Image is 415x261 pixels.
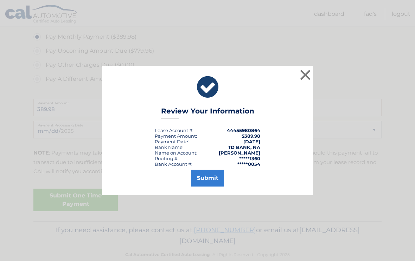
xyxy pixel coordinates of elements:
button: × [298,68,312,82]
strong: [PERSON_NAME] [219,150,260,156]
span: $389.98 [242,133,260,139]
strong: TD BANK, NA [228,144,260,150]
span: Payment Date [155,139,188,144]
div: Bank Name: [155,144,184,150]
div: Name on Account: [155,150,197,156]
button: Submit [191,170,224,187]
h3: Review Your Information [161,107,254,119]
div: : [155,139,189,144]
div: Bank Account #: [155,161,192,167]
div: Routing #: [155,156,179,161]
div: Lease Account #: [155,128,193,133]
strong: 44455980864 [227,128,260,133]
div: Payment Amount: [155,133,197,139]
span: [DATE] [243,139,260,144]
